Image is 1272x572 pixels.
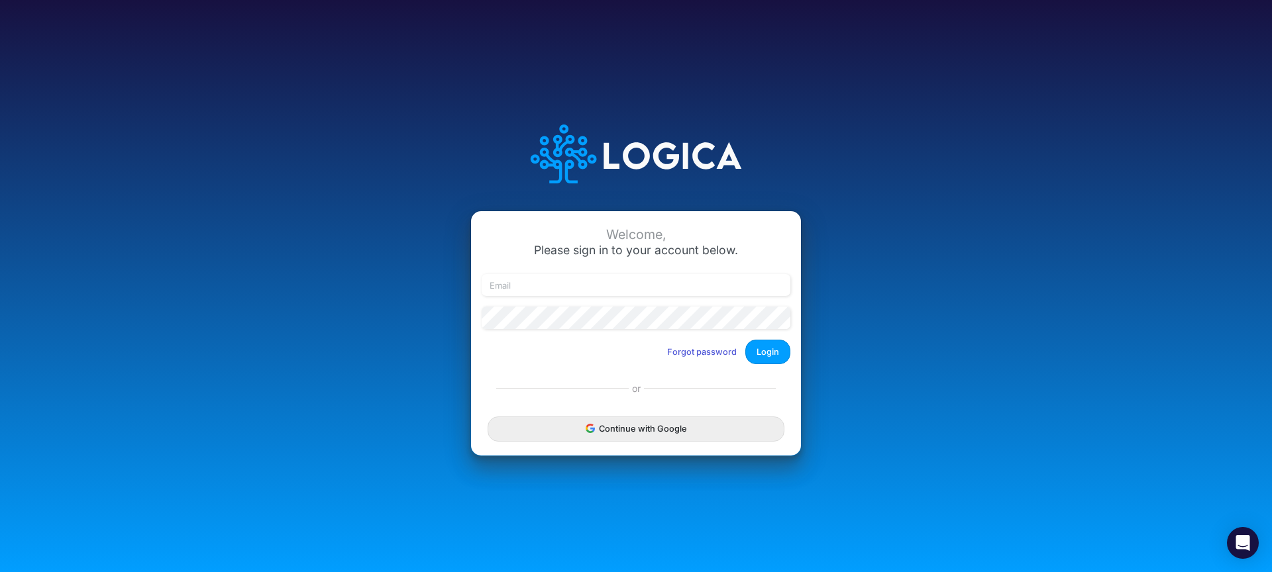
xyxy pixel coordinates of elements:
input: Email [482,274,790,297]
div: Open Intercom Messenger [1227,527,1259,559]
span: Please sign in to your account below. [534,243,738,257]
div: Welcome, [482,227,790,242]
button: Login [745,340,790,364]
button: Continue with Google [488,416,784,441]
button: Forgot password [659,341,745,363]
